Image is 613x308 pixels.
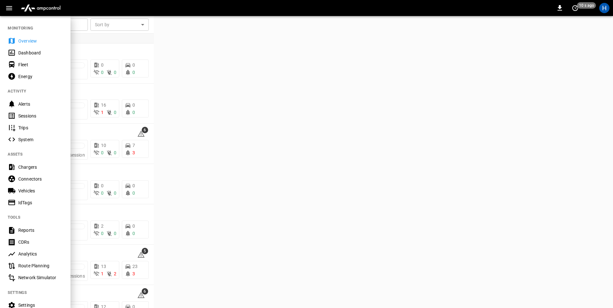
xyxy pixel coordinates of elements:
button: set refresh interval [570,3,580,13]
div: Trips [18,125,63,131]
div: CDRs [18,239,63,245]
div: Fleet [18,61,63,68]
div: Dashboard [18,50,63,56]
div: Reports [18,227,63,233]
div: Network Simulator [18,274,63,281]
div: System [18,136,63,143]
div: Alerts [18,101,63,107]
div: Sessions [18,113,63,119]
div: profile-icon [599,3,609,13]
div: IdTags [18,199,63,206]
div: Connectors [18,176,63,182]
div: Energy [18,73,63,80]
div: Overview [18,38,63,44]
div: Chargers [18,164,63,170]
div: Route Planning [18,263,63,269]
img: ampcontrol.io logo [18,2,63,14]
span: 10 s ago [577,2,596,9]
div: Analytics [18,251,63,257]
div: Vehicles [18,188,63,194]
